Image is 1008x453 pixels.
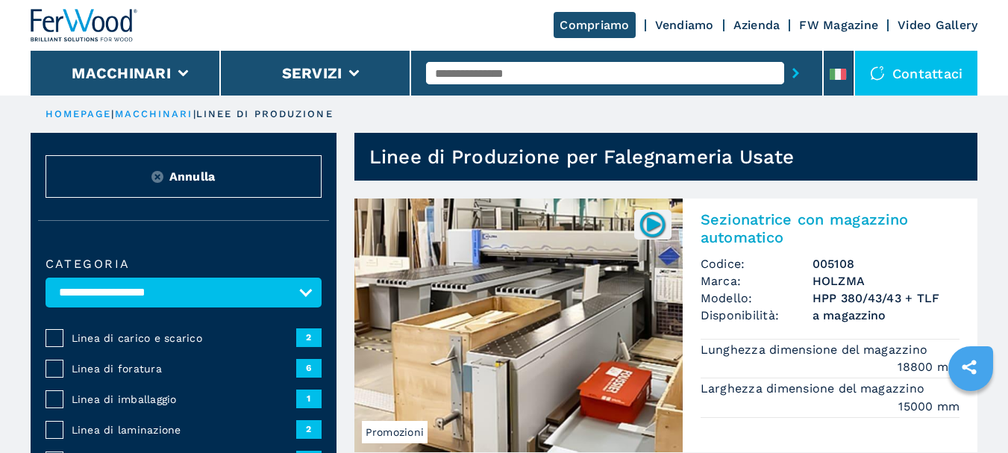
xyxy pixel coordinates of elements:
span: Marca: [701,272,813,290]
p: linee di produzione [196,107,334,121]
span: 6 [296,359,322,377]
span: 1 [296,390,322,407]
button: ResetAnnulla [46,155,322,198]
a: Compriamo [554,12,635,38]
span: Promozioni [362,421,428,443]
p: Lunghezza dimensione del magazzino [701,342,932,358]
img: 005108 [638,210,667,239]
em: 15000 mm [898,398,960,415]
span: a magazzino [813,307,960,324]
span: | [193,108,196,119]
img: Ferwood [31,9,138,42]
img: Reset [151,171,163,183]
button: Macchinari [72,64,171,82]
span: Linea di laminazione [72,422,296,437]
span: Modello: [701,290,813,307]
button: submit-button [784,56,807,90]
a: Sezionatrice con magazzino automatico HOLZMA HPP 380/43/43 + TLFPromozioni005108Sezionatrice con ... [354,199,978,452]
span: 2 [296,328,322,346]
iframe: Chat [945,386,997,442]
h1: Linee di Produzione per Falegnameria Usate [369,145,795,169]
a: macchinari [115,108,193,119]
a: sharethis [951,349,988,386]
em: 18800 mm [898,358,960,375]
label: Categoria [46,258,322,270]
span: Codice: [701,255,813,272]
a: Vendiamo [655,18,714,32]
span: Linea di imballaggio [72,392,296,407]
span: 2 [296,420,322,438]
span: Disponibilità: [701,307,813,324]
div: Contattaci [855,51,978,96]
p: Larghezza dimensione del magazzino [701,381,929,397]
a: HOMEPAGE [46,108,112,119]
button: Servizi [282,64,342,82]
h3: 005108 [813,255,960,272]
img: Contattaci [870,66,885,81]
h3: HPP 380/43/43 + TLF [813,290,960,307]
a: Azienda [733,18,780,32]
h2: Sezionatrice con magazzino automatico [701,210,960,246]
span: Linea di carico e scarico [72,331,296,346]
a: FW Magazine [799,18,878,32]
img: Sezionatrice con magazzino automatico HOLZMA HPP 380/43/43 + TLF [354,199,683,452]
span: | [111,108,114,119]
span: Annulla [169,168,216,185]
span: Linea di foratura [72,361,296,376]
h3: HOLZMA [813,272,960,290]
a: Video Gallery [898,18,977,32]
